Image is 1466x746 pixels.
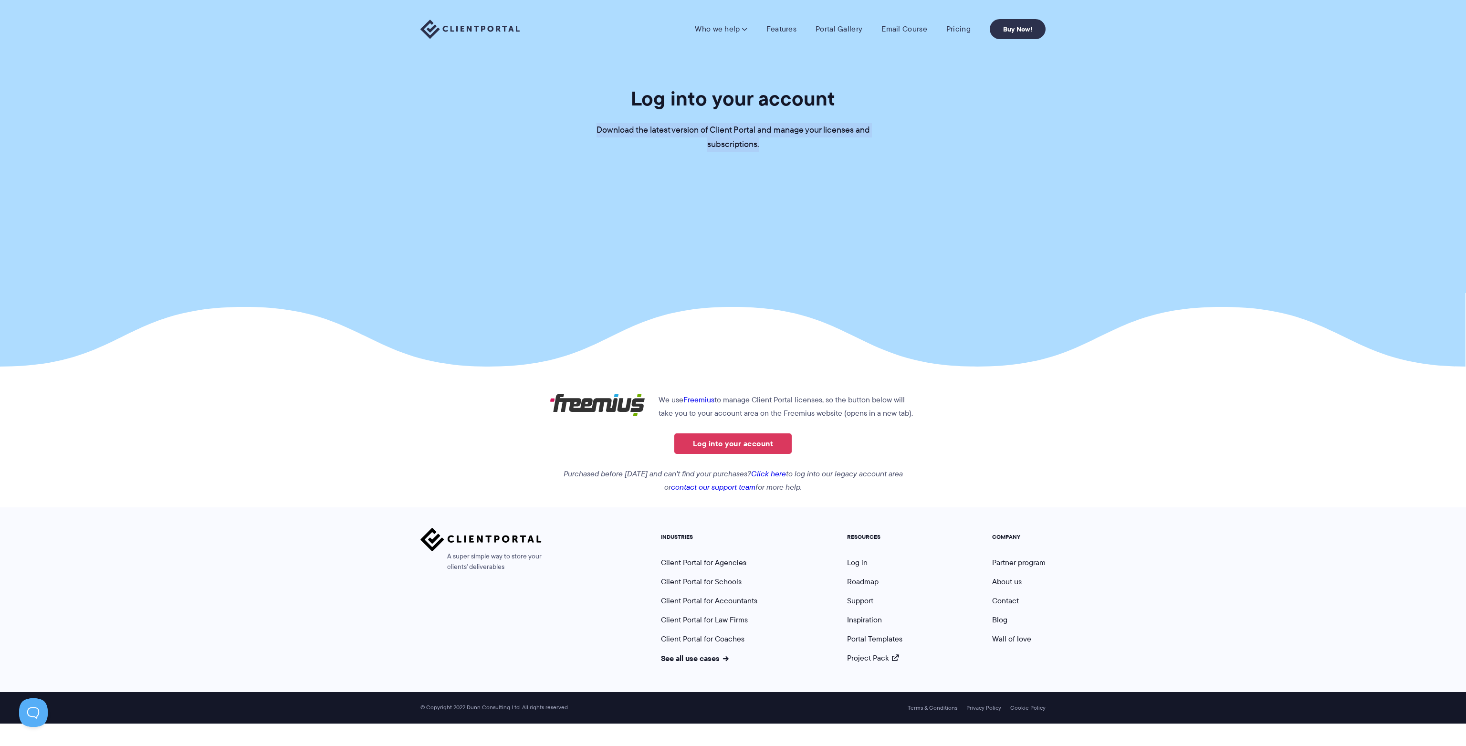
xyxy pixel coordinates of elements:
a: Client Portal for Schools [661,576,742,587]
a: Pricing [946,24,971,34]
a: Client Portal for Coaches [661,633,744,644]
em: Purchased before [DATE] and can't find your purchases? to log into our legacy account area or for... [564,468,903,493]
a: Freemius [683,394,714,405]
a: Blog [992,614,1007,625]
span: A super simple way to store your clients' deliverables [420,551,542,572]
h1: Log into your account [631,86,835,111]
a: Roadmap [847,576,879,587]
a: Who we help [695,24,747,34]
h5: COMPANY [992,534,1046,540]
a: Email Course [881,24,927,34]
a: Portal Templates [847,633,902,644]
a: Client Portal for Law Firms [661,614,748,625]
a: Log into your account [674,433,792,454]
h5: INDUSTRIES [661,534,757,540]
a: Client Portal for Accountants [661,595,757,606]
a: Client Portal for Agencies [661,557,746,568]
h5: RESOURCES [847,534,902,540]
a: About us [992,576,1022,587]
a: Contact [992,595,1019,606]
a: Inspiration [847,614,882,625]
a: Wall of love [992,633,1031,644]
a: Partner program [992,557,1046,568]
a: Portal Gallery [816,24,862,34]
span: © Copyright 2022 Dunn Consulting Ltd. All rights reserved. [416,704,574,711]
a: Terms & Conditions [908,704,957,711]
a: Click here [751,468,786,479]
a: contact our support team [671,482,755,493]
iframe: Toggle Customer Support [19,698,48,727]
a: Buy Now! [990,19,1046,39]
p: Download the latest version of Client Portal and manage your licenses and subscriptions. [590,123,876,152]
a: Support [847,595,873,606]
a: Log in [847,557,868,568]
a: See all use cases [661,652,729,664]
a: Project Pack [847,652,899,663]
a: Features [766,24,796,34]
a: Cookie Policy [1010,704,1046,711]
a: Privacy Policy [966,704,1001,711]
img: Freemius logo [550,393,645,417]
p: We use to manage Client Portal licenses, so the button below will take you to your account area o... [550,393,917,420]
